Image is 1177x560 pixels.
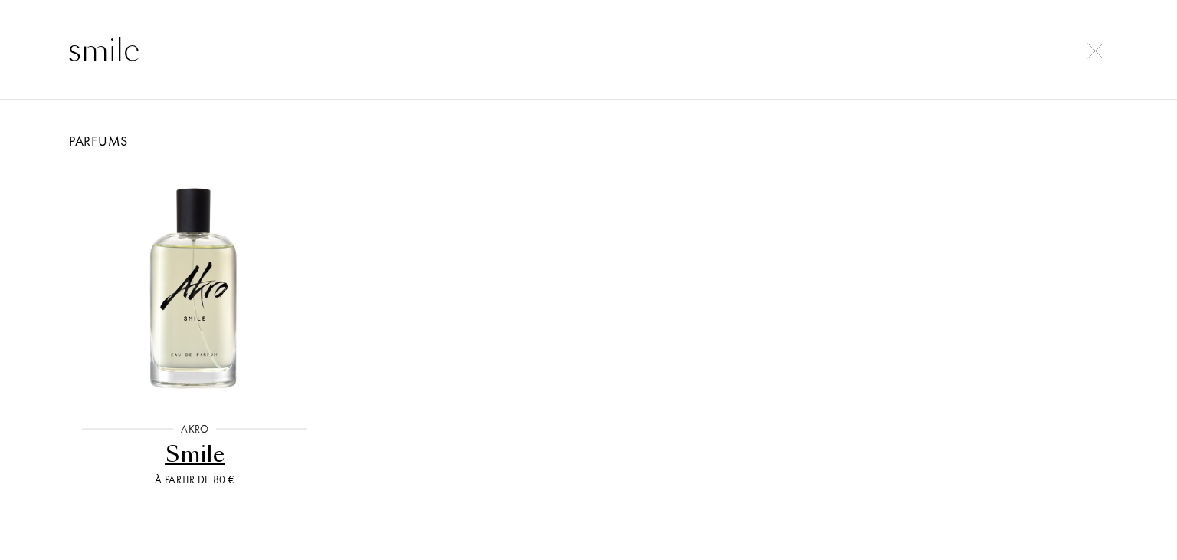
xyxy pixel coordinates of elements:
[70,440,320,469] div: Smile
[37,27,1140,73] input: Rechercher
[70,472,320,488] div: À partir de 80 €
[77,168,313,404] img: Smile
[52,130,1125,151] div: Parfums
[173,421,216,437] div: Akro
[64,151,326,507] a: SmileAkroSmileÀ partir de 80 €
[1087,43,1103,59] img: cross.svg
